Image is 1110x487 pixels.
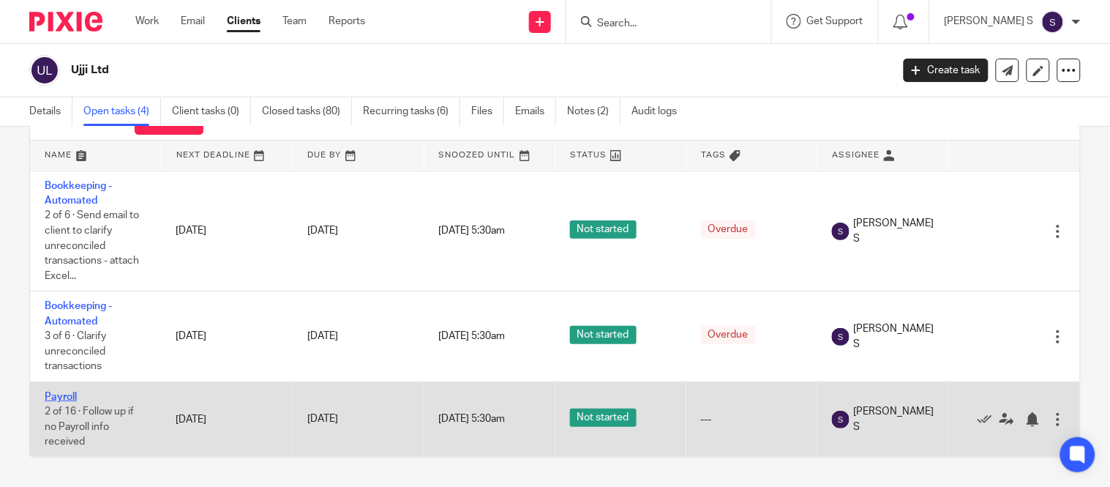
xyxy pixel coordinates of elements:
span: Tags [701,151,726,159]
a: Team [282,14,307,29]
span: [DATE] [307,226,338,237]
span: Not started [570,220,637,239]
a: Details [29,97,72,126]
span: Overdue [701,326,756,344]
a: Mark as done [978,412,1000,427]
a: Open tasks (4) [83,97,161,126]
img: svg%3E [1041,10,1065,34]
a: Work [135,14,159,29]
a: Reports [329,14,365,29]
a: Notes (2) [567,97,620,126]
p: [PERSON_NAME] S [945,14,1034,29]
img: svg%3E [832,411,850,428]
a: Payroll [45,392,77,402]
span: Snoozed Until [439,151,516,159]
span: Not started [570,409,637,427]
a: Bookkeeping - Automated [45,301,112,326]
a: Clients [227,14,260,29]
td: [DATE] [161,171,292,291]
img: svg%3E [832,328,850,346]
span: Overdue [701,220,756,239]
a: Emails [515,97,556,126]
span: [DATE] [307,331,338,341]
span: Status [570,151,607,159]
h2: Ujji Ltd [71,62,719,78]
a: Client tasks (0) [172,97,251,126]
a: Closed tasks (80) [262,97,352,126]
a: Audit logs [631,97,688,126]
span: 3 of 6 · Clarify unreconciled transactions [45,331,106,371]
img: svg%3E [832,223,850,240]
input: Search [596,18,727,31]
img: svg%3E [29,55,60,86]
div: --- [701,412,803,427]
span: [PERSON_NAME] S [853,321,934,352]
span: [DATE] 5:30am [438,332,505,342]
span: [DATE] [307,414,338,425]
span: 2 of 6 · Send email to client to clarify unreconciled transactions - attach Excel... [45,211,139,281]
td: [DATE] [161,382,292,457]
span: Get Support [807,16,863,26]
a: Create task [904,59,989,82]
a: Recurring tasks (6) [363,97,460,126]
span: [DATE] 5:30am [438,414,505,425]
span: Not started [570,326,637,344]
td: [DATE] [161,291,292,382]
span: [DATE] 5:30am [438,226,505,237]
span: 2 of 16 · Follow up if no Payroll info received [45,406,134,447]
span: [PERSON_NAME] S [853,216,934,246]
a: Email [181,14,205,29]
img: Pixie [29,12,102,31]
a: Bookkeeping - Automated [45,181,112,206]
span: [PERSON_NAME] S [853,404,934,434]
a: Files [471,97,504,126]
